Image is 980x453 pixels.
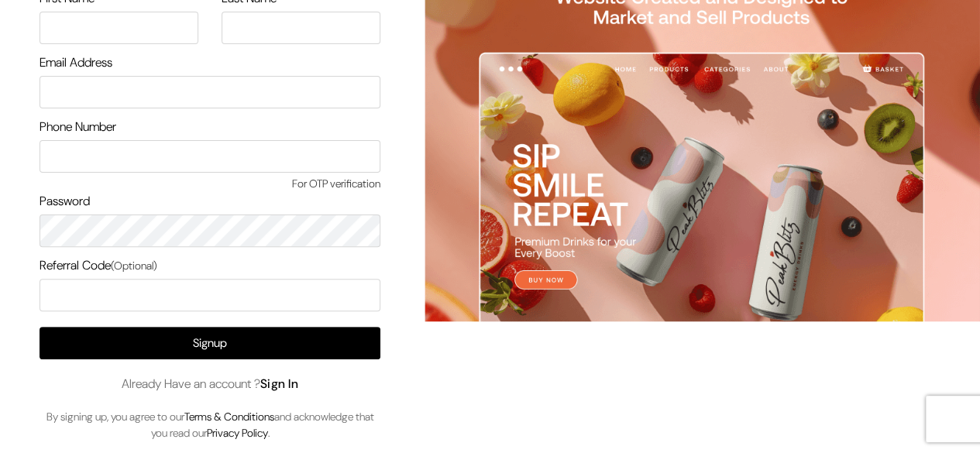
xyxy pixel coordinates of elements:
[111,259,157,273] span: (Optional)
[40,256,157,275] label: Referral Code
[260,376,299,392] a: Sign In
[40,192,90,211] label: Password
[40,53,112,72] label: Email Address
[40,176,380,192] span: For OTP verification
[122,375,299,393] span: Already Have an account ?
[40,409,380,441] p: By signing up, you agree to our and acknowledge that you read our .
[40,118,116,136] label: Phone Number
[40,327,380,359] button: Signup
[207,426,268,440] a: Privacy Policy
[184,410,274,424] a: Terms & Conditions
